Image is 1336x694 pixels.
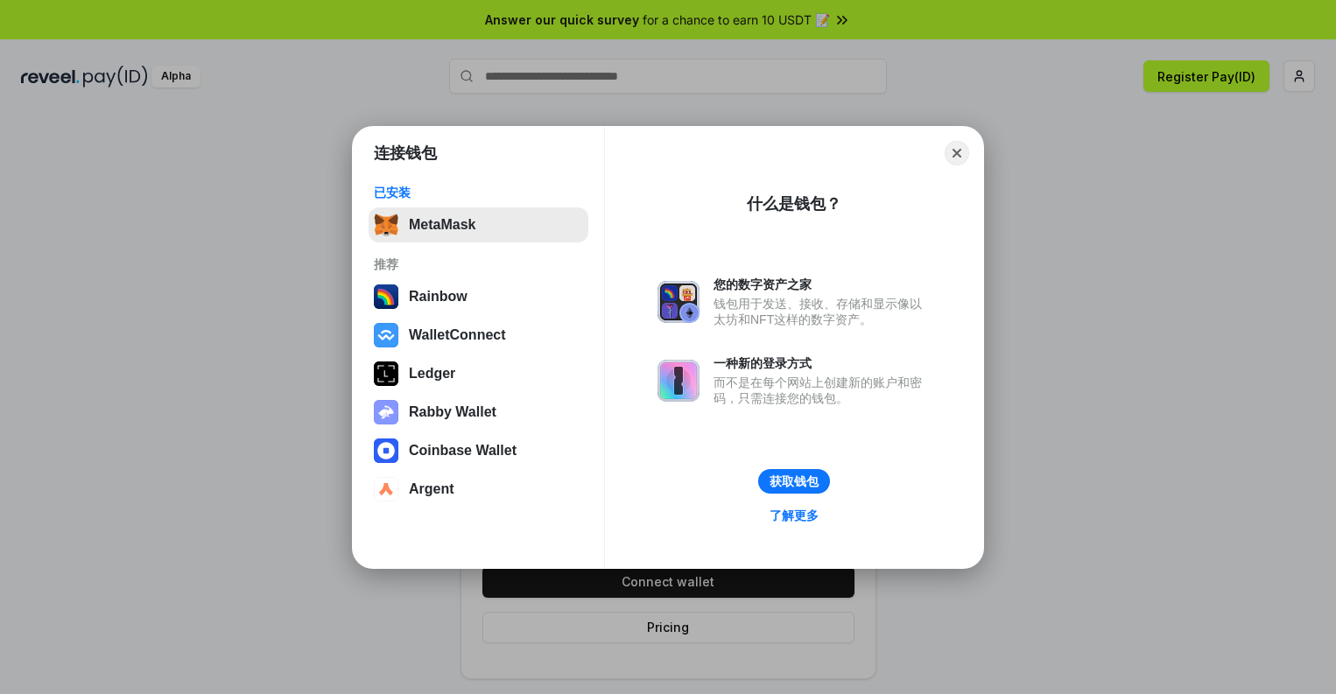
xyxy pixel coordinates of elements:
div: Rainbow [409,289,468,305]
div: MetaMask [409,217,475,233]
button: Coinbase Wallet [369,433,588,468]
button: Ledger [369,356,588,391]
button: MetaMask [369,207,588,242]
button: Rabby Wallet [369,395,588,430]
div: Rabby Wallet [409,404,496,420]
img: svg+xml,%3Csvg%20width%3D%22120%22%20height%3D%22120%22%20viewBox%3D%220%200%20120%20120%22%20fil... [374,284,398,309]
button: Close [945,141,969,165]
div: WalletConnect [409,327,506,343]
div: Ledger [409,366,455,382]
img: svg+xml,%3Csvg%20xmlns%3D%22http%3A%2F%2Fwww.w3.org%2F2000%2Fsvg%22%20fill%3D%22none%22%20viewBox... [374,400,398,424]
img: svg+xml,%3Csvg%20fill%3D%22none%22%20height%3D%2233%22%20viewBox%3D%220%200%2035%2033%22%20width%... [374,213,398,237]
div: 您的数字资产之家 [714,277,931,292]
div: 已安装 [374,185,583,200]
div: 获取钱包 [770,473,819,489]
button: Argent [369,472,588,507]
div: 一种新的登录方式 [714,355,931,371]
button: 获取钱包 [758,469,830,494]
img: svg+xml,%3Csvg%20xmlns%3D%22http%3A%2F%2Fwww.w3.org%2F2000%2Fsvg%22%20fill%3D%22none%22%20viewBox... [657,281,700,323]
button: Rainbow [369,279,588,314]
div: 什么是钱包？ [747,193,841,214]
div: 而不是在每个网站上创建新的账户和密码，只需连接您的钱包。 [714,375,931,406]
div: Argent [409,481,454,497]
img: svg+xml,%3Csvg%20width%3D%2228%22%20height%3D%2228%22%20viewBox%3D%220%200%2028%2028%22%20fill%3D... [374,323,398,347]
img: svg+xml,%3Csvg%20width%3D%2228%22%20height%3D%2228%22%20viewBox%3D%220%200%2028%2028%22%20fill%3D... [374,477,398,501]
div: Coinbase Wallet [409,443,517,459]
img: svg+xml,%3Csvg%20xmlns%3D%22http%3A%2F%2Fwww.w3.org%2F2000%2Fsvg%22%20width%3D%2228%22%20height%3... [374,361,398,386]
button: WalletConnect [369,318,588,353]
div: 钱包用于发送、接收、存储和显示像以太坊和NFT这样的数字资产。 [714,296,931,327]
div: 了解更多 [770,508,819,523]
img: svg+xml,%3Csvg%20width%3D%2228%22%20height%3D%2228%22%20viewBox%3D%220%200%2028%2028%22%20fill%3D... [374,438,398,463]
img: svg+xml,%3Csvg%20xmlns%3D%22http%3A%2F%2Fwww.w3.org%2F2000%2Fsvg%22%20fill%3D%22none%22%20viewBox... [657,360,700,402]
div: 推荐 [374,256,583,272]
h1: 连接钱包 [374,143,437,164]
a: 了解更多 [759,504,829,527]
